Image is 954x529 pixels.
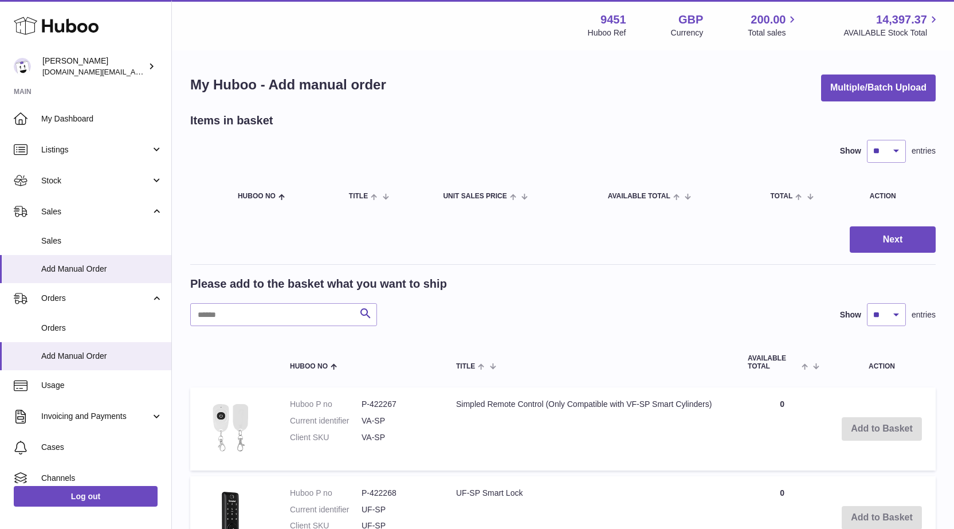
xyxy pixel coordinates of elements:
[600,12,626,28] strong: 9451
[190,113,273,128] h2: Items in basket
[828,343,936,381] th: Action
[238,193,276,200] span: Huboo no
[840,146,861,156] label: Show
[748,12,799,38] a: 200.00 Total sales
[290,416,362,426] dt: Current identifier
[290,488,362,499] dt: Huboo P no
[362,416,433,426] dd: VA-SP
[41,442,163,453] span: Cases
[41,264,163,275] span: Add Manual Order
[736,387,828,471] td: 0
[362,399,433,410] dd: P-422267
[41,175,151,186] span: Stock
[770,193,792,200] span: Total
[840,309,861,320] label: Show
[850,226,936,253] button: Next
[202,399,259,456] img: Simpled Remote Control (Only Compatible with VF-SP Smart Cylinders)
[290,363,328,370] span: Huboo no
[912,309,936,320] span: entries
[751,12,786,28] span: 200.00
[876,12,927,28] span: 14,397.37
[678,12,703,28] strong: GBP
[912,146,936,156] span: entries
[362,488,433,499] dd: P-422268
[362,504,433,515] dd: UF-SP
[843,12,940,38] a: 14,397.37 AVAILABLE Stock Total
[41,411,151,422] span: Invoicing and Payments
[41,351,163,362] span: Add Manual Order
[41,323,163,334] span: Orders
[349,193,368,200] span: Title
[456,363,475,370] span: Title
[748,28,799,38] span: Total sales
[870,193,924,200] div: Action
[41,113,163,124] span: My Dashboard
[445,387,736,471] td: Simpled Remote Control (Only Compatible with VF-SP Smart Cylinders)
[290,432,362,443] dt: Client SKU
[671,28,704,38] div: Currency
[41,236,163,246] span: Sales
[608,193,670,200] span: AVAILABLE Total
[190,76,386,94] h1: My Huboo - Add manual order
[362,432,433,443] dd: VA-SP
[41,380,163,391] span: Usage
[290,504,362,515] dt: Current identifier
[843,28,940,38] span: AVAILABLE Stock Total
[748,355,799,370] span: AVAILABLE Total
[41,144,151,155] span: Listings
[190,276,447,292] h2: Please add to the basket what you want to ship
[41,293,151,304] span: Orders
[821,75,936,101] button: Multiple/Batch Upload
[42,67,228,76] span: [DOMAIN_NAME][EMAIL_ADDRESS][DOMAIN_NAME]
[14,58,31,75] img: amir.ch@gmail.com
[290,399,362,410] dt: Huboo P no
[588,28,626,38] div: Huboo Ref
[41,206,151,217] span: Sales
[443,193,507,200] span: Unit Sales Price
[14,486,158,507] a: Log out
[41,473,163,484] span: Channels
[42,56,146,77] div: [PERSON_NAME]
